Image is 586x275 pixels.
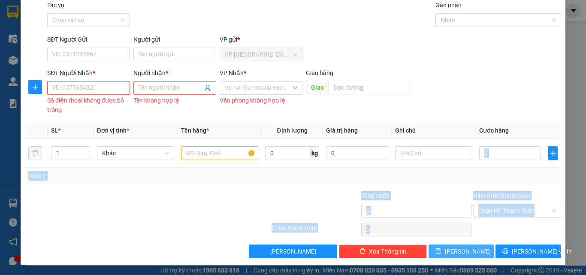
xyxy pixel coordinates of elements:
[28,146,42,160] button: delete
[133,96,216,106] div: Tên không hợp lệ
[47,96,130,115] div: Số điện thoại không được bỏ trống
[220,35,302,44] div: VP gửi
[435,248,441,255] span: save
[429,245,494,258] button: save[PERSON_NAME]
[392,122,476,139] th: Ghi chú
[326,127,358,134] span: Giá trị hàng
[512,247,572,256] span: [PERSON_NAME] và In
[47,68,130,78] div: SĐT Người Nhận
[270,247,316,256] span: [PERSON_NAME]
[339,245,427,258] button: deleteXóa Thông tin
[29,84,42,91] span: plus
[548,150,557,157] span: plus
[181,146,258,160] input: VD: Bàn, Ghế
[326,146,388,160] input: 0
[249,245,337,258] button: [PERSON_NAME]
[369,247,406,256] span: Xóa Thông tin
[311,146,319,160] span: kg
[204,85,211,91] span: user-add
[51,127,58,134] span: SL
[395,146,472,160] input: Ghi Chú
[271,223,360,238] div: Chưa thanh toán
[306,81,329,94] span: Giao
[479,127,509,134] span: Cước hàng
[502,248,508,255] span: printer
[181,127,209,134] span: Tên hàng
[473,192,530,199] label: Hình thức thanh toán
[495,245,561,258] button: printer[PERSON_NAME] và In
[359,248,365,255] span: delete
[361,192,390,199] span: Tổng cước
[329,81,410,94] input: Dọc đường
[102,147,169,160] span: Khác
[220,96,302,106] div: Văn phòng không hợp lệ
[306,70,333,76] span: Giao hàng
[28,171,227,181] div: Tổng: 1
[47,2,64,9] label: Tác vụ
[445,247,491,256] span: [PERSON_NAME]
[28,80,42,94] button: plus
[133,68,216,78] div: Người nhận
[220,70,244,76] span: VP Nhận
[548,146,558,160] button: plus
[47,35,130,44] div: SĐT Người Gửi
[277,127,307,134] span: Định lượng
[97,127,129,134] span: Đơn vị tính
[225,48,297,61] span: VP Ninh Sơn
[133,35,216,44] div: Người gửi
[435,2,462,9] label: Gán nhãn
